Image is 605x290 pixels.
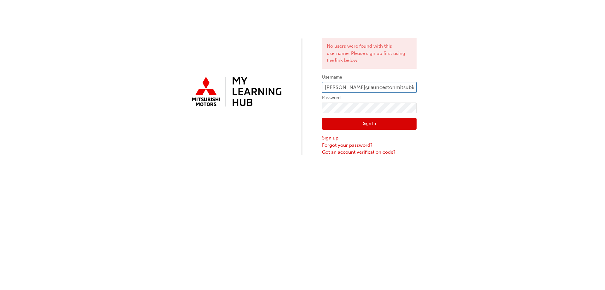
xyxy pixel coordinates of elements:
a: Forgot your password? [322,142,417,149]
img: mmal [188,74,283,110]
input: Username [322,82,417,93]
a: Got an account verification code? [322,149,417,156]
a: Sign up [322,134,417,142]
div: No users were found with this username. Please sign up first using the link below. [322,38,417,69]
label: Username [322,74,417,81]
button: Sign In [322,118,417,130]
label: Password [322,94,417,102]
